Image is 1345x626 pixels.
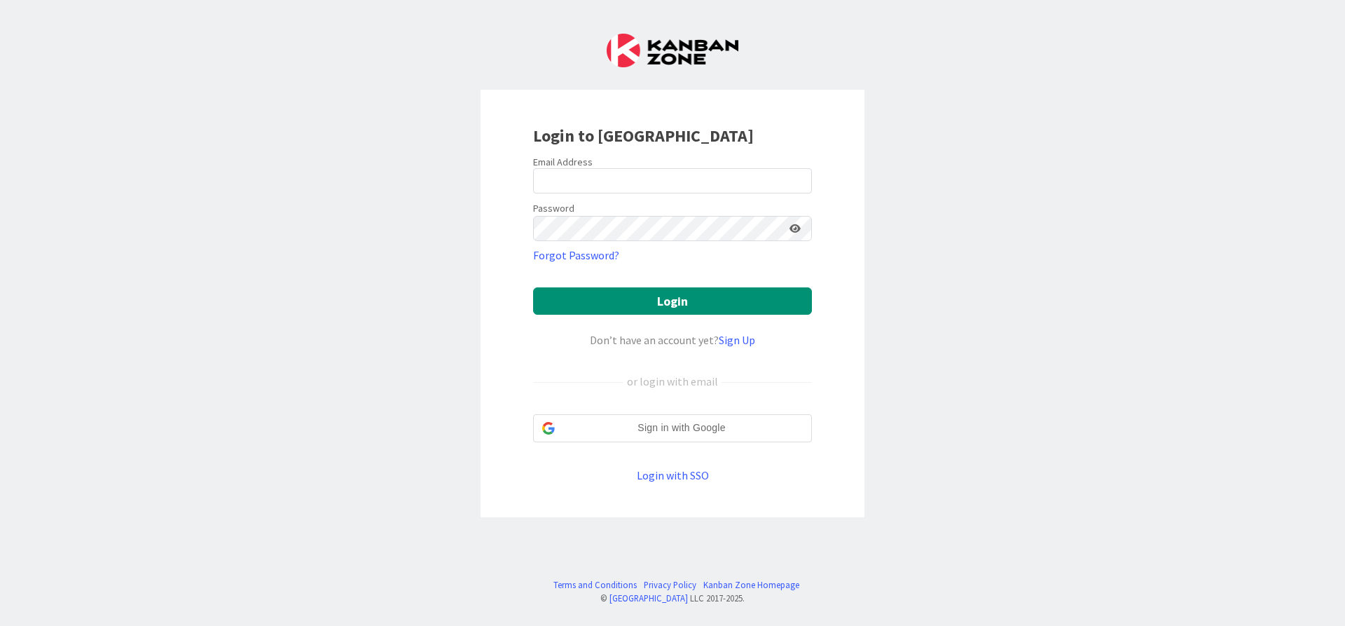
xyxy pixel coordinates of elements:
div: © LLC 2017- 2025 . [546,592,799,605]
b: Login to [GEOGRAPHIC_DATA] [533,125,754,147]
a: Sign Up [719,333,755,347]
a: Privacy Policy [644,578,696,592]
a: Terms and Conditions [553,578,637,592]
span: Sign in with Google [560,421,803,435]
a: Kanban Zone Homepage [703,578,799,592]
div: or login with email [623,373,722,390]
label: Password [533,201,574,216]
label: Email Address [533,156,593,168]
div: Don’t have an account yet? [533,332,812,348]
a: Login with SSO [637,468,709,482]
div: Sign in with Google [533,414,812,442]
a: [GEOGRAPHIC_DATA] [609,592,688,604]
img: Kanban Zone [607,34,738,67]
a: Forgot Password? [533,247,619,264]
button: Login [533,287,812,315]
